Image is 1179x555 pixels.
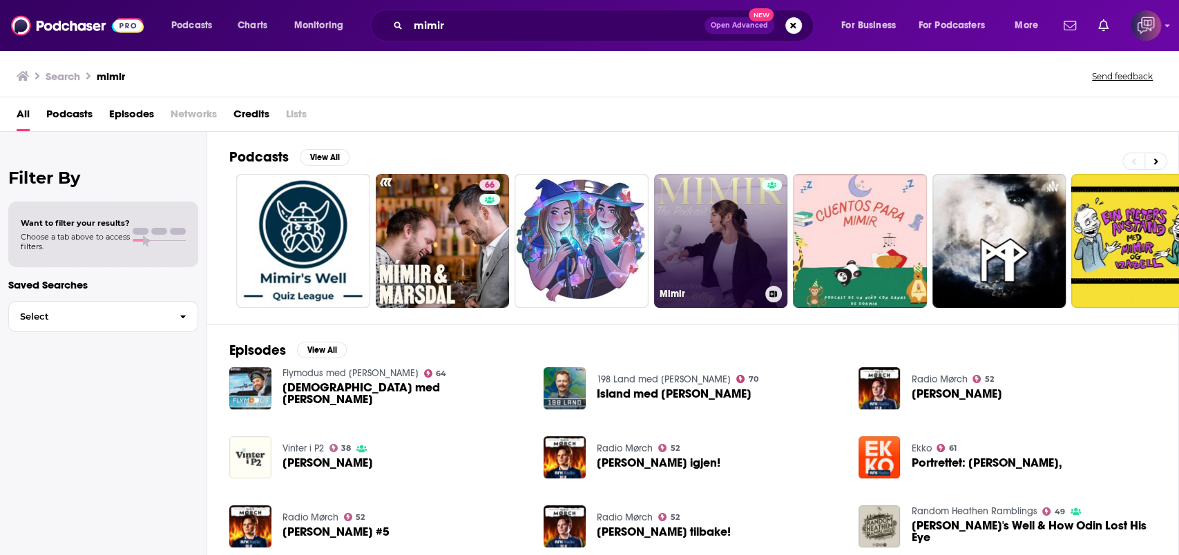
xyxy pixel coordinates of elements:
[485,179,495,193] span: 66
[911,457,1062,469] span: Portrettet: [PERSON_NAME],
[294,16,343,35] span: Monitoring
[297,342,347,358] button: View All
[171,16,212,35] span: Podcasts
[597,388,751,400] a: Island med Mimir Kristjansson
[282,442,324,454] a: Vinter i P2
[972,375,994,383] a: 52
[46,103,93,131] a: Podcasts
[1088,70,1157,82] button: Send feedback
[985,376,994,382] span: 52
[282,367,419,379] a: Flymodus med Bernt Hulsker
[919,16,985,35] span: For Podcasters
[162,14,230,37] button: open menu
[8,278,198,291] p: Saved Searches
[911,388,1001,400] a: Mímir Kristjánsson
[46,70,80,83] h3: Search
[544,505,586,547] img: Mímir Kristjánsson er tilbake!
[749,8,774,21] span: New
[479,179,500,191] a: 66
[597,526,731,538] span: [PERSON_NAME] tilbake!
[597,512,653,523] a: Radio Mørch
[329,444,352,452] a: 38
[859,367,901,409] img: Mímir Kristjánsson
[171,103,217,131] span: Networks
[1005,14,1055,37] button: open menu
[341,445,351,451] span: 38
[704,17,774,34] button: Open AdvancedNew
[424,369,447,378] a: 64
[671,514,680,520] span: 52
[597,373,731,385] a: 198 Land med Einar Tørnquist
[911,457,1062,469] a: Portrettet: Mimir Kristjansson,
[949,445,957,451] span: 61
[911,520,1156,543] span: [PERSON_NAME]'s Well & How Odin Lost His Eye
[229,436,271,478] img: Mímir Kristjánsson
[21,218,130,228] span: Want to filter your results?
[229,148,289,166] h2: Podcasts
[911,505,1037,517] a: Random Heathen Ramblings
[229,367,271,409] a: Påskepreik med Mímir Kristjánsson
[17,103,30,131] a: All
[1131,10,1161,41] img: User Profile
[436,371,446,377] span: 64
[859,505,901,547] img: Mimir's Well & How Odin Lost His Eye
[597,388,751,400] span: Island med [PERSON_NAME]
[749,376,758,382] span: 70
[21,232,130,251] span: Choose a tab above to access filters.
[282,457,373,469] span: [PERSON_NAME]
[1015,16,1038,35] span: More
[671,445,680,451] span: 52
[658,444,680,452] a: 52
[109,103,154,131] a: Episodes
[229,342,286,359] h2: Episodes
[282,512,338,523] a: Radio Mørch
[282,457,373,469] a: Mímir Kristjánsson
[229,14,276,37] a: Charts
[233,103,269,131] a: Credits
[597,457,720,469] span: [PERSON_NAME] igjen!
[937,444,957,452] a: 61
[408,14,704,37] input: Search podcasts, credits, & more...
[8,168,198,188] h2: Filter By
[544,436,586,478] img: Mímir Kristjánsson igjen!
[911,388,1001,400] span: [PERSON_NAME]
[344,513,365,521] a: 52
[1042,507,1065,516] a: 49
[597,442,653,454] a: Radio Mørch
[859,436,901,478] img: Portrettet: Mimir Kristjansson,
[376,174,510,308] a: 66
[300,149,349,166] button: View All
[711,22,768,29] span: Open Advanced
[654,174,788,308] a: Mimir
[841,16,896,35] span: For Business
[1093,14,1114,37] a: Show notifications dropdown
[282,382,528,405] span: [DEMOGRAPHIC_DATA] med [PERSON_NAME]
[544,367,586,409] img: Island med Mimir Kristjansson
[1131,10,1161,41] span: Logged in as corioliscompany
[282,526,390,538] a: Mímir Kristjánsson #5
[911,442,931,454] a: Ekko
[282,526,390,538] span: [PERSON_NAME] #5
[11,12,144,39] img: Podchaser - Follow, Share and Rate Podcasts
[229,505,271,547] img: Mímir Kristjánsson #5
[1131,10,1161,41] button: Show profile menu
[597,526,731,538] a: Mímir Kristjánsson er tilbake!
[285,14,361,37] button: open menu
[911,520,1156,543] a: Mimir's Well & How Odin Lost His Eye
[282,382,528,405] a: Påskepreik med Mímir Kristjánsson
[658,513,680,521] a: 52
[383,10,827,41] div: Search podcasts, credits, & more...
[229,342,347,359] a: EpisodesView All
[597,457,720,469] a: Mímir Kristjánsson igjen!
